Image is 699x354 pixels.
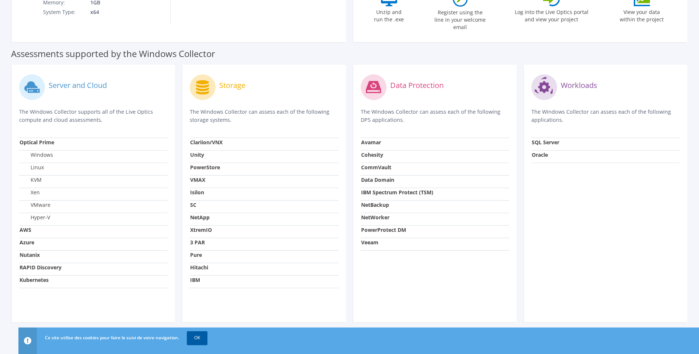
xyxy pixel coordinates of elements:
strong: IBM Spectrum Protect (TSM) [361,189,433,196]
strong: PowerProtect DM [361,226,406,233]
label: Assessments supported by the Windows Collector [11,50,215,57]
p: The Windows Collector can assess each of the following storage systems. [190,108,338,124]
strong: Pure [190,251,202,258]
strong: PowerStore [190,164,220,171]
strong: Clariion/VNX [190,139,223,146]
label: Register using the line in your welcome email [433,7,488,31]
strong: Veeam [361,239,378,246]
strong: IBM [190,276,200,283]
strong: Oracle [532,151,548,158]
span: Ce site utilise des cookies pour faire le suivi de votre navigation. [45,334,179,341]
strong: SC [190,201,196,208]
label: Workloads [561,82,597,89]
strong: Hitachi [190,264,208,271]
strong: Data Domain [361,176,394,183]
label: Windows [20,151,53,159]
label: Xen [20,189,40,196]
label: Storage [219,82,245,89]
label: Unzip and run the .exe [372,6,406,23]
strong: Kubernetes [20,276,49,283]
label: Data Protection [390,82,444,89]
p: The Windows Collector can assess each of the following applications. [531,108,680,124]
strong: Nutanix [20,251,40,258]
strong: AWS [20,226,31,233]
label: Linux [20,164,44,171]
a: OK [187,331,207,344]
strong: SQL Server [532,139,559,146]
strong: NetBackup [361,201,389,208]
label: KVM [20,176,42,184]
label: Log into the Live Optics portal and view your project [514,6,589,23]
strong: VMAX [190,176,205,183]
strong: CommVault [361,164,391,171]
strong: Avamar [361,139,381,146]
label: VMware [20,201,50,209]
strong: XtremIO [190,226,212,233]
strong: Isilon [190,189,204,196]
strong: Optical Prime [20,139,54,146]
strong: NetWorker [361,214,389,221]
strong: 3 PAR [190,239,205,246]
strong: Unity [190,151,204,158]
td: System Type: [43,7,85,17]
strong: Azure [20,239,34,246]
label: View your data within the project [615,6,668,23]
td: x64 [85,7,137,17]
strong: NetApp [190,214,210,221]
strong: Cohesity [361,151,383,158]
strong: RAPID Discovery [20,264,62,271]
p: The Windows Collector can assess each of the following DPS applications. [361,108,509,124]
label: Hyper-V [20,214,50,221]
label: Server and Cloud [49,82,107,89]
p: The Windows Collector supports all of the Live Optics compute and cloud assessments. [19,108,168,124]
